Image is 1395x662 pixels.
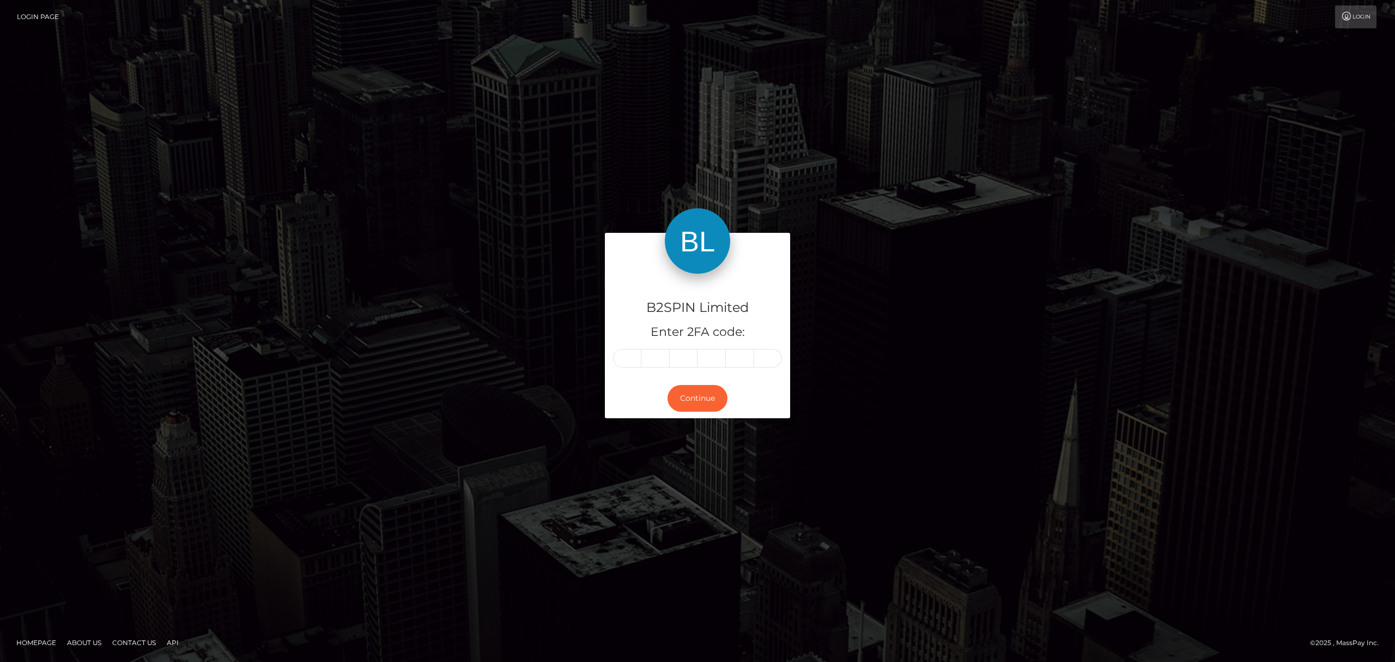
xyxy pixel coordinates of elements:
img: B2SPIN Limited [665,208,730,274]
a: Homepage [12,634,60,651]
a: Login Page [17,5,59,28]
div: © 2025 , MassPay Inc. [1310,637,1387,649]
button: Continue [668,385,727,412]
a: About Us [63,634,106,651]
a: Login [1335,5,1376,28]
a: API [162,634,183,651]
h4: B2SPIN Limited [613,298,782,317]
h5: Enter 2FA code: [613,324,782,341]
a: Contact Us [108,634,160,651]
